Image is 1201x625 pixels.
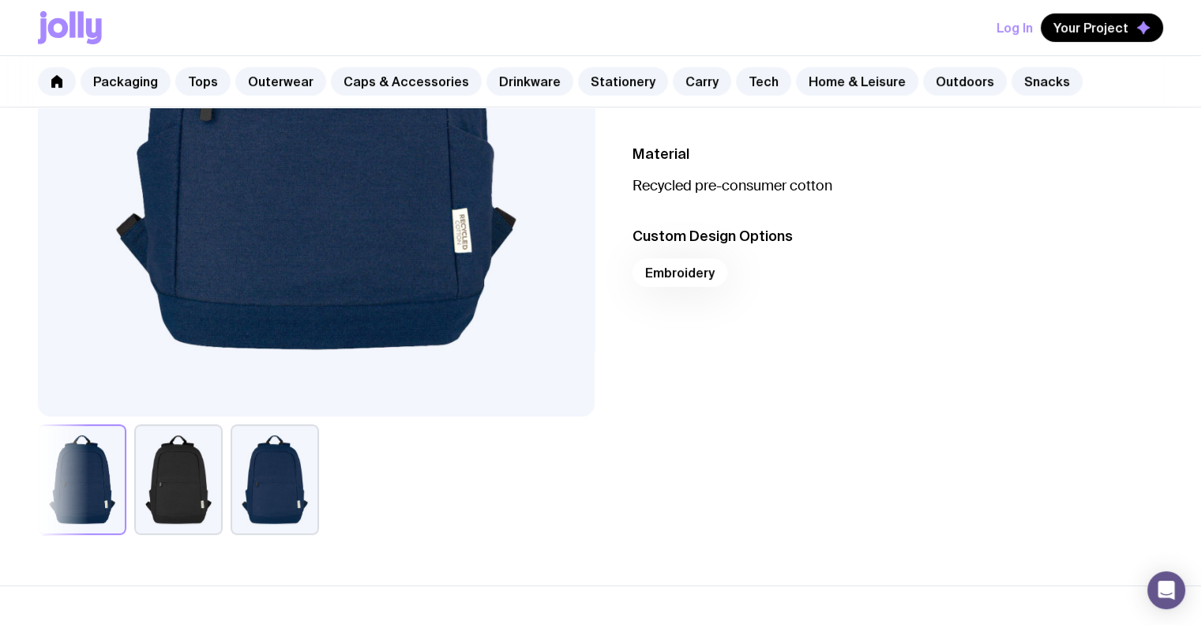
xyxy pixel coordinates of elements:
p: Recycled pre-consumer cotton [632,176,1164,195]
button: Your Project [1041,13,1163,42]
span: Your Project [1053,20,1128,36]
h3: Material [632,145,1164,164]
button: Log In [996,13,1033,42]
a: Tops [175,67,231,96]
a: Home & Leisure [796,67,918,96]
a: Caps & Accessories [331,67,482,96]
a: Packaging [81,67,171,96]
a: Snacks [1011,67,1083,96]
a: Tech [736,67,791,96]
a: Carry [673,67,731,96]
div: Open Intercom Messenger [1147,571,1185,609]
a: Drinkware [486,67,573,96]
a: Stationery [578,67,668,96]
a: Outerwear [235,67,326,96]
h3: Custom Design Options [632,227,1164,246]
a: Outdoors [923,67,1007,96]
